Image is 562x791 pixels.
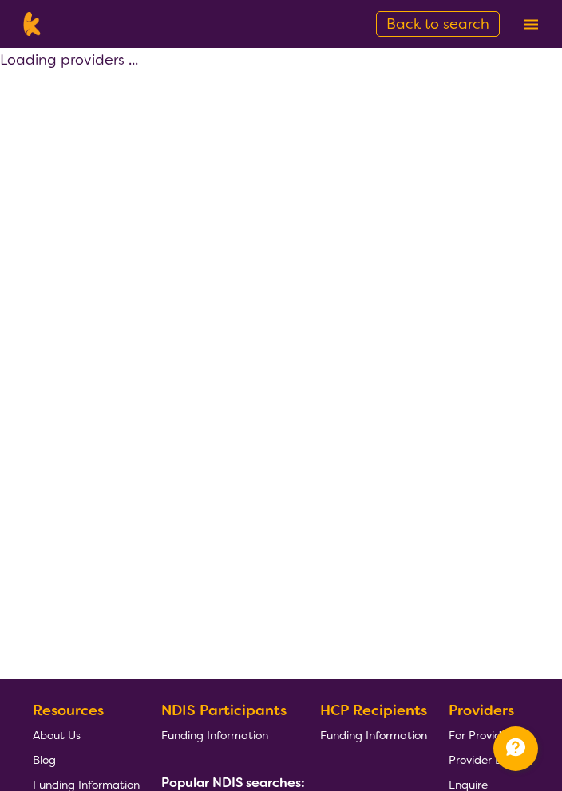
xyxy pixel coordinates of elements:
[33,722,140,747] a: About Us
[449,747,523,772] a: Provider Login
[524,19,538,30] img: menu
[320,728,427,742] span: Funding Information
[33,701,104,720] b: Resources
[33,728,81,742] span: About Us
[386,14,489,34] span: Back to search
[33,747,140,772] a: Blog
[449,701,514,720] b: Providers
[33,753,56,767] span: Blog
[320,701,427,720] b: HCP Recipients
[449,728,516,742] span: For Providers
[449,753,523,767] span: Provider Login
[493,726,538,771] button: Channel Menu
[161,728,268,742] span: Funding Information
[161,722,299,747] a: Funding Information
[161,701,287,720] b: NDIS Participants
[19,12,44,36] img: Karista logo
[161,774,305,791] b: Popular NDIS searches:
[320,722,427,747] a: Funding Information
[449,722,523,747] a: For Providers
[376,11,500,37] a: Back to search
